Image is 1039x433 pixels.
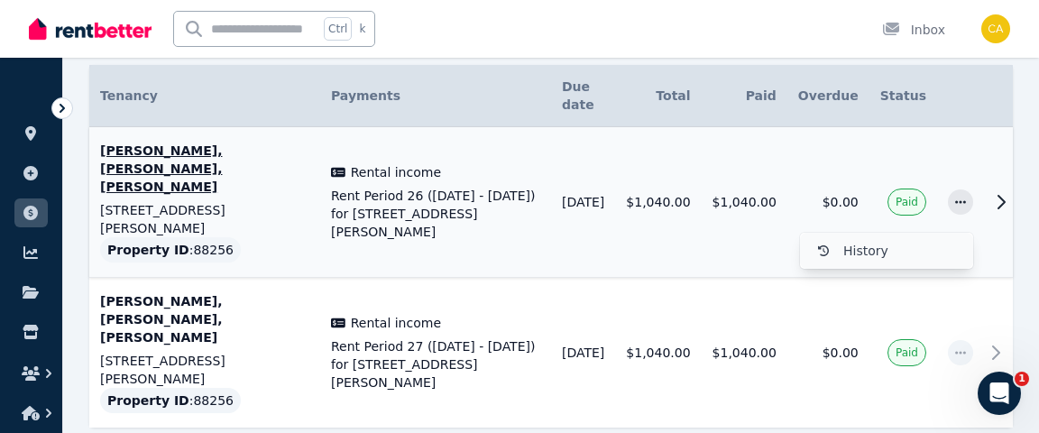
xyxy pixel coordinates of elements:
[823,195,859,209] span: $0.00
[107,392,189,410] span: Property ID
[1015,372,1029,386] span: 1
[100,142,309,196] p: [PERSON_NAME], [PERSON_NAME], [PERSON_NAME]
[89,65,320,127] th: Tenancy
[100,388,241,413] div: : 88256
[823,345,859,360] span: $0.00
[702,278,787,428] td: $1,040.00
[787,65,869,127] th: Overdue
[843,240,959,262] span: History
[331,88,400,103] span: Payments
[351,163,441,181] span: Rental income
[100,292,309,346] p: [PERSON_NAME], [PERSON_NAME], [PERSON_NAME]
[359,22,365,36] span: k
[896,345,918,360] span: Paid
[551,278,615,428] td: [DATE]
[615,127,701,278] td: $1,040.00
[100,201,309,237] p: [STREET_ADDRESS][PERSON_NAME]
[882,21,945,39] div: Inbox
[351,314,441,332] span: Rental income
[869,65,937,127] th: Status
[331,187,540,241] span: Rent Period 26 ([DATE] - [DATE]) for [STREET_ADDRESS][PERSON_NAME]
[100,237,241,263] div: : 88256
[551,127,615,278] td: [DATE]
[702,127,787,278] td: $1,040.00
[615,278,701,428] td: $1,040.00
[978,372,1021,415] iframe: Intercom live chat
[324,17,352,41] span: Ctrl
[29,15,152,42] img: RentBetter
[107,241,189,259] span: Property ID
[551,65,615,127] th: Due date
[615,65,701,127] th: Total
[981,14,1010,43] img: Charuka Abhayawickrama
[100,352,309,388] p: [STREET_ADDRESS][PERSON_NAME]
[702,65,787,127] th: Paid
[331,337,540,392] span: Rent Period 27 ([DATE] - [DATE]) for [STREET_ADDRESS][PERSON_NAME]
[896,195,918,209] span: Paid
[800,233,973,269] button: History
